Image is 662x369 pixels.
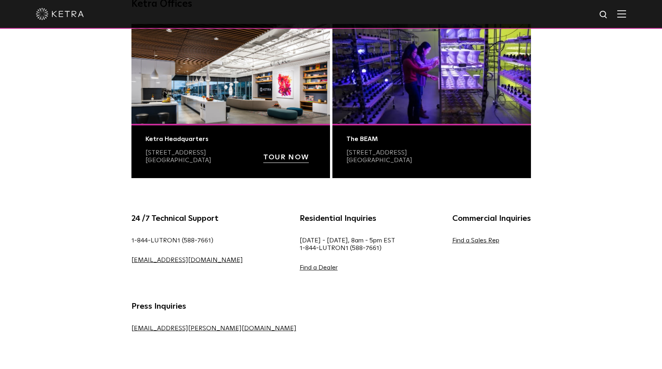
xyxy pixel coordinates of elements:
a: [STREET_ADDRESS] [145,149,206,156]
a: [EMAIL_ADDRESS][DOMAIN_NAME] [131,257,243,263]
img: search icon [599,10,609,20]
h5: Press Inquiries [131,300,296,313]
a: TOUR NOW [263,154,309,163]
strong: TOUR NOW [263,154,309,161]
h5: 24 /7 Technical Support [131,212,243,225]
a: Find a Sales Rep [452,237,499,244]
img: ketra-logo-2019-white [36,8,84,20]
h5: Residential Inquiries [300,212,395,225]
a: 1-844-LUTRON1 (588-7661) [131,237,213,244]
a: [EMAIL_ADDRESS][PERSON_NAME][DOMAIN_NAME] [131,325,296,331]
img: Hamburger%20Nav.svg [617,10,626,18]
a: 1-844-LUTRON1 (588-7661) [300,245,382,251]
h5: Commercial Inquiries [452,212,531,225]
div: Ketra Headquarters [145,135,316,143]
a: [GEOGRAPHIC_DATA] [346,157,412,163]
a: [STREET_ADDRESS] [346,149,407,156]
a: [GEOGRAPHIC_DATA] [145,157,211,163]
img: Austin Photo@2x [332,24,531,124]
p: [DATE] - [DATE], 8am - 5pm EST [300,237,395,252]
img: 036-collaboration-studio-2 copy [131,24,330,124]
div: The BEAM [346,135,517,143]
a: Find a Dealer [300,264,338,271]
